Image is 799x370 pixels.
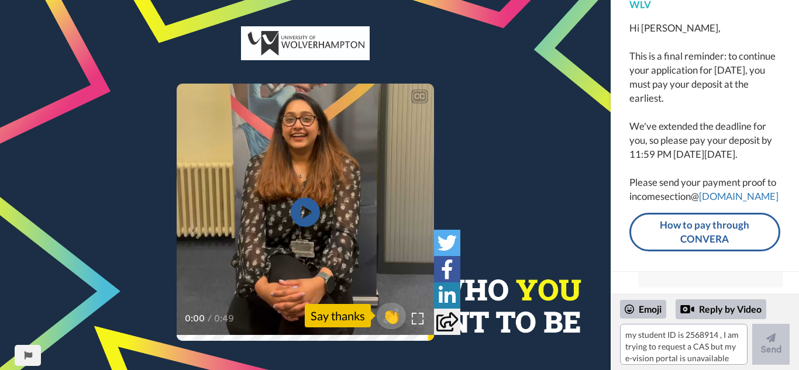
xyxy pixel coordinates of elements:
[620,300,666,319] div: Emoji
[629,21,780,203] div: Hi [PERSON_NAME], This is a final reminder: to continue your application for [DATE], you must pay...
[699,190,779,202] a: [DOMAIN_NAME]
[208,312,212,326] span: /
[377,303,406,329] button: 👏
[412,91,427,102] div: CC
[185,312,205,326] span: 0:00
[241,26,370,60] img: c0db3496-36db-47dd-bc5f-9f3a1f8391a7
[305,304,371,327] div: Say thanks
[676,299,766,319] div: Reply by Video
[680,302,694,316] div: Reply by Video
[412,313,423,324] img: Full screen
[629,213,780,252] a: How to pay through CONVERA
[377,306,406,325] span: 👏
[214,312,235,326] span: 0:49
[752,324,790,365] button: Send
